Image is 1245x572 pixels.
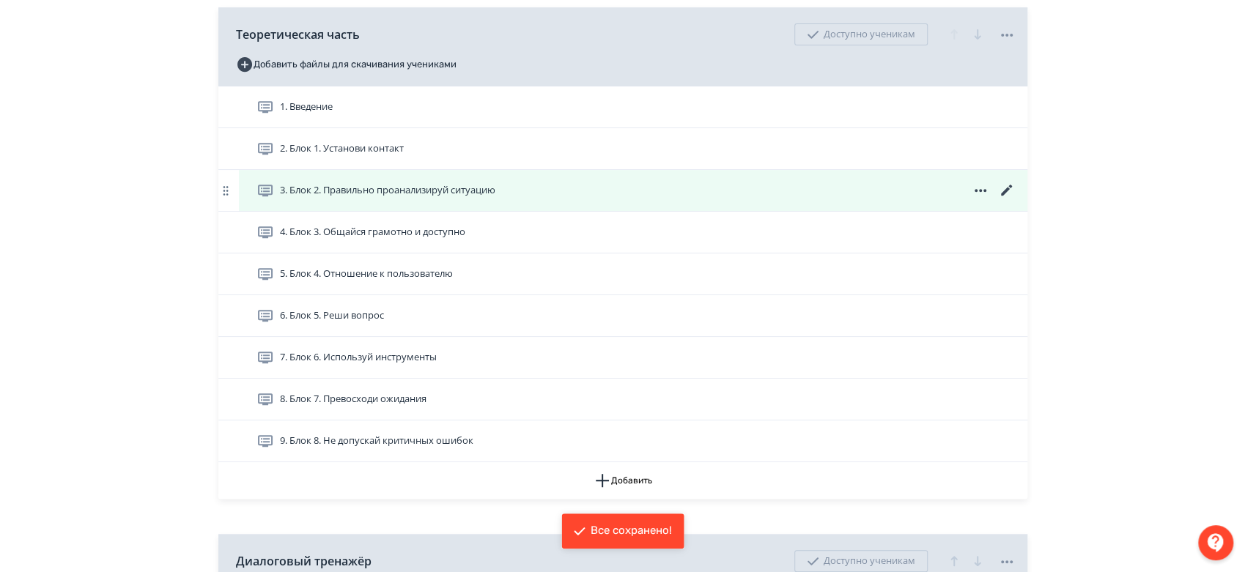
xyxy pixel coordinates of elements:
div: 6. Блок 5. Реши вопрос [218,295,1027,337]
div: 9. Блок 8. Не допускай критичных ошибок [218,420,1027,462]
span: 4. Блок 3. Общайся грамотно и доступно [280,225,465,239]
div: 8. Блок 7. Превосходи ожидания [218,379,1027,420]
span: 8. Блок 7. Превосходи ожидания [280,392,426,406]
div: 2. Блок 1. Установи контакт [218,128,1027,170]
div: Доступно ученикам [794,23,928,45]
span: 2. Блок 1. Установи контакт [280,141,404,156]
div: 3. Блок 2. Правильно проанализируй ситуацию [218,170,1027,212]
div: 7. Блок 6. Используй инструменты [218,337,1027,379]
span: Теоретическая часть [236,26,360,43]
span: 7. Блок 6. Используй инструменты [280,350,437,365]
div: 1. Введение [218,86,1027,128]
div: 4. Блок 3. Общайся грамотно и доступно [218,212,1027,253]
span: 1. Введение [280,100,333,114]
button: Добавить файлы для скачивания учениками [236,53,457,76]
span: 6. Блок 5. Реши вопрос [280,308,384,323]
button: Добавить [218,462,1027,499]
span: 9. Блок 8. Не допускай критичных ошибок [280,434,473,448]
div: Все сохранено! [591,524,672,538]
span: 5. Блок 4. Отношение к пользователю [280,267,453,281]
div: 5. Блок 4. Отношение к пользователю [218,253,1027,295]
div: Доступно ученикам [794,550,928,572]
span: 3. Блок 2. Правильно проанализируй ситуацию [280,183,495,198]
span: Диалоговый тренажёр [236,552,372,570]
